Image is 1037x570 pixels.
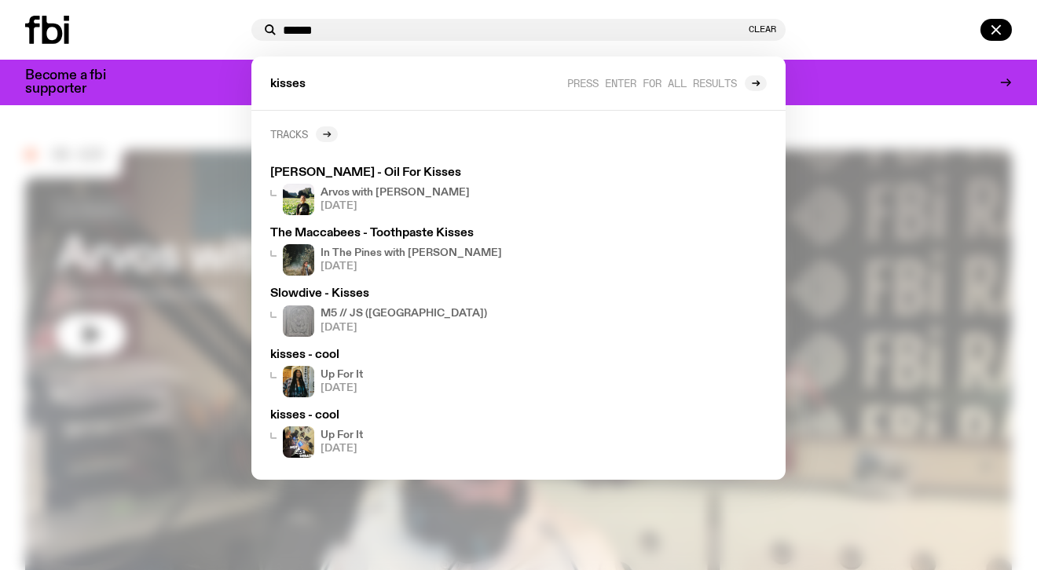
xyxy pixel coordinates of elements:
[567,77,737,89] span: Press enter for all results
[321,309,487,319] h4: M5 // JS ([GEOGRAPHIC_DATA])
[321,430,363,440] h4: Up For It
[283,366,314,397] img: Ify - a Brown Skin girl with black braided twists, looking up to the side with her tongue stickin...
[321,248,502,258] h4: In The Pines with [PERSON_NAME]
[321,201,470,211] span: [DATE]
[264,404,566,464] a: kisses - coolUp For It[DATE]
[321,323,487,333] span: [DATE]
[321,261,502,272] span: [DATE]
[264,343,566,404] a: kisses - coolIfy - a Brown Skin girl with black braided twists, looking up to the side with her t...
[270,126,338,142] a: Tracks
[270,288,559,300] h3: Slowdive - Kisses
[321,383,363,393] span: [DATE]
[321,370,363,380] h4: Up For It
[270,349,559,361] h3: kisses - cool
[270,410,559,422] h3: kisses - cool
[567,75,767,91] a: Press enter for all results
[321,444,363,454] span: [DATE]
[321,188,470,198] h4: Arvos with [PERSON_NAME]
[283,184,314,215] img: Bri is smiling and wearing a black t-shirt. She is standing in front of a lush, green field. Ther...
[264,282,566,342] a: Slowdive - KissesM5 // JS ([GEOGRAPHIC_DATA])[DATE]
[264,221,566,282] a: The Maccabees - Toothpaste KissesIn The Pines with [PERSON_NAME][DATE]
[270,228,559,239] h3: The Maccabees - Toothpaste Kisses
[25,69,126,96] h3: Become a fbi supporter
[264,161,566,221] a: [PERSON_NAME] - Oil For KissesBri is smiling and wearing a black t-shirt. She is standing in fron...
[270,167,559,179] h3: [PERSON_NAME] - Oil For Kisses
[270,128,308,140] h2: Tracks
[270,79,306,90] span: kisses
[749,25,776,34] button: Clear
